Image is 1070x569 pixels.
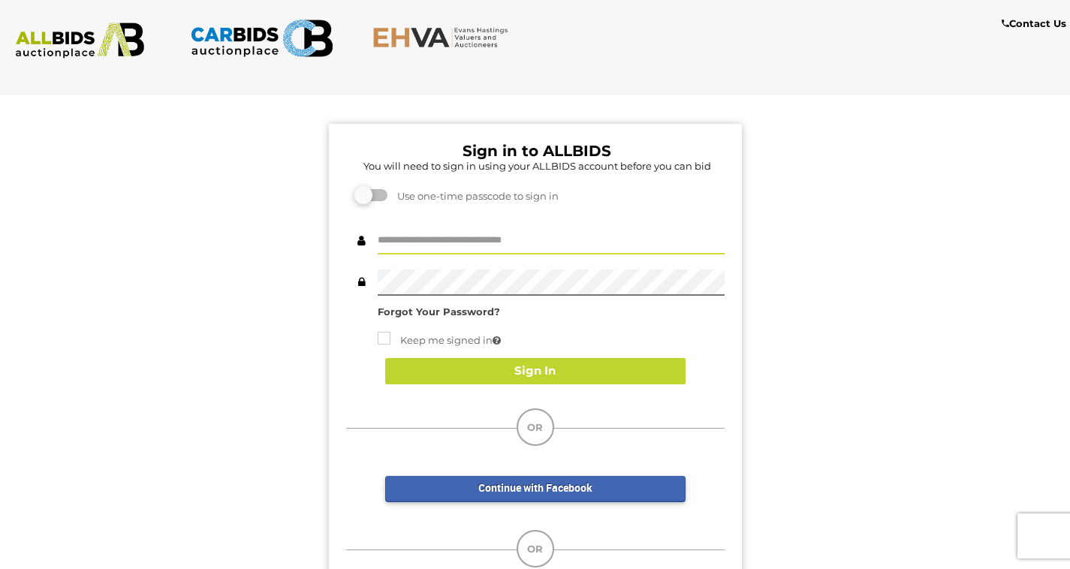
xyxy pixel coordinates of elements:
[517,408,554,446] div: OR
[463,142,611,160] b: Sign in to ALLBIDS
[378,332,501,349] label: Keep me signed in
[190,15,333,62] img: CARBIDS.com.au
[385,358,686,384] button: Sign In
[1002,15,1070,32] a: Contact Us
[378,306,500,318] a: Forgot Your Password?
[517,530,554,567] div: OR
[1002,17,1066,29] b: Contact Us
[372,26,516,48] img: EHVA.com.au
[8,23,152,59] img: ALLBIDS.com.au
[350,161,725,171] h5: You will need to sign in using your ALLBIDS account before you can bid
[390,190,559,202] span: Use one-time passcode to sign in
[385,476,686,502] a: Continue with Facebook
